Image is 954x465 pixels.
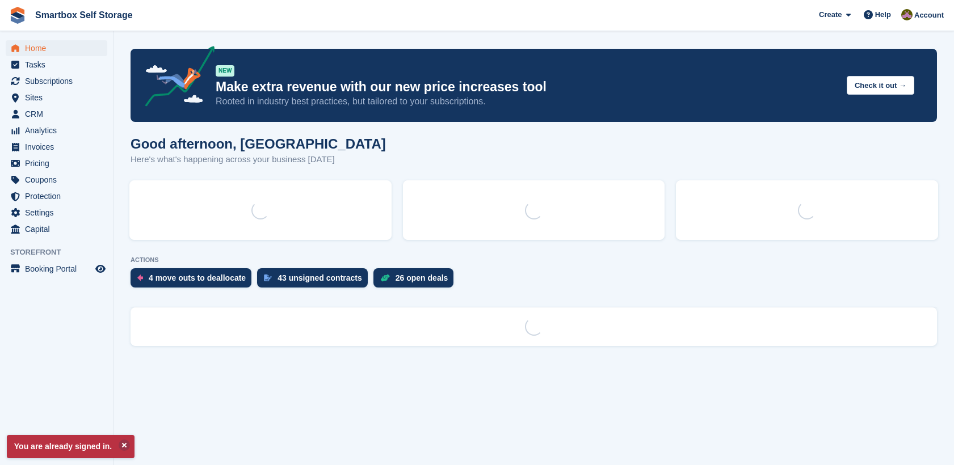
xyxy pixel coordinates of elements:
span: Account [914,10,944,21]
a: menu [6,139,107,155]
a: menu [6,221,107,237]
p: ACTIONS [131,256,937,264]
div: NEW [216,65,234,77]
span: Invoices [25,139,93,155]
span: Capital [25,221,93,237]
p: You are already signed in. [7,435,135,458]
img: move_outs_to_deallocate_icon-f764333ba52eb49d3ac5e1228854f67142a1ed5810a6f6cc68b1a99e826820c5.svg [137,274,143,281]
span: Protection [25,188,93,204]
span: Create [819,9,842,20]
span: Subscriptions [25,73,93,89]
a: menu [6,57,107,73]
span: Analytics [25,122,93,138]
span: Help [875,9,891,20]
span: CRM [25,106,93,122]
a: menu [6,40,107,56]
img: contract_signature_icon-13c848040528278c33f63329250d36e43548de30e8caae1d1a13099fd9432cc5.svg [264,274,272,281]
h1: Good afternoon, [GEOGRAPHIC_DATA] [131,136,386,151]
a: menu [6,90,107,105]
p: Rooted in industry best practices, but tailored to your subscriptions. [216,95,838,108]
div: 26 open deals [396,273,448,282]
span: Storefront [10,247,113,258]
img: Kayleigh Devlin [901,9,913,20]
span: Sites [25,90,93,105]
a: Preview store [94,262,107,276]
a: menu [6,188,107,204]
a: 4 move outs to deallocate [131,268,257,293]
a: menu [6,155,107,171]
a: Smartbox Self Storage [31,6,137,24]
span: Home [25,40,93,56]
img: deal-1b604bf984904fb50ccaf53a9ad4b4a5d6e5aea283cecdc64d6e3604feb123c2.svg [380,274,390,282]
div: 4 move outs to deallocate [149,273,246,282]
img: price-adjustments-announcement-icon-8257ccfd72463d97f412b2fc003d46551f7dbcb40ab6d574587a9cd5c0d94... [136,46,215,111]
a: menu [6,172,107,188]
a: 26 open deals [373,268,460,293]
span: Pricing [25,155,93,171]
a: menu [6,106,107,122]
a: 43 unsigned contracts [257,268,373,293]
a: menu [6,261,107,277]
p: Here's what's happening across your business [DATE] [131,153,386,166]
span: Coupons [25,172,93,188]
a: menu [6,122,107,138]
p: Make extra revenue with our new price increases tool [216,79,838,95]
a: menu [6,205,107,221]
span: Booking Portal [25,261,93,277]
a: menu [6,73,107,89]
span: Tasks [25,57,93,73]
img: stora-icon-8386f47178a22dfd0bd8f6a31ec36ba5ce8667c1dd55bd0f319d3a0aa187defe.svg [9,7,26,24]
button: Check it out → [847,76,914,95]
div: 43 unsigned contracts [278,273,362,282]
span: Settings [25,205,93,221]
